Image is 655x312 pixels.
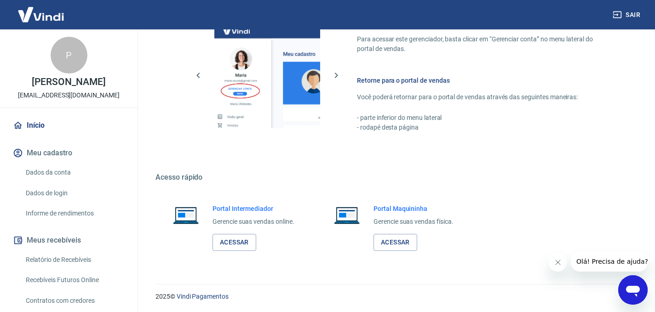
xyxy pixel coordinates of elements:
p: Gerencie suas vendas online. [213,217,294,227]
button: Meu cadastro [11,143,126,163]
button: Meus recebíveis [11,230,126,250]
div: P [51,37,87,74]
h6: Portal Intermediador [213,204,294,213]
a: Vindi Pagamentos [177,293,229,300]
span: Olá! Precisa de ajuda? [6,6,77,14]
a: Dados de login [22,184,126,203]
a: Relatório de Recebíveis [22,250,126,269]
iframe: Mensagem da empresa [571,251,648,272]
p: - parte inferior do menu lateral [357,113,611,123]
p: Você poderá retornar para o portal de vendas através das seguintes maneiras: [357,92,611,102]
p: Gerencie suas vendas física. [373,217,454,227]
p: Para acessar este gerenciador, basta clicar em “Gerenciar conta” no menu lateral do portal de ven... [357,34,611,54]
iframe: Botão para abrir a janela de mensagens [618,275,648,305]
a: Informe de rendimentos [22,204,126,223]
a: Recebíveis Futuros Online [22,271,126,289]
p: 2025 © [155,292,633,301]
p: [EMAIL_ADDRESS][DOMAIN_NAME] [18,91,120,100]
iframe: Fechar mensagem [549,253,567,272]
button: Sair [611,6,644,23]
h6: Portal Maquininha [373,204,454,213]
h5: Acesso rápido [155,173,633,182]
p: [PERSON_NAME] [32,77,105,87]
h6: Retorne para o portal de vendas [357,76,611,85]
img: Vindi [11,0,71,28]
img: Imagem da dashboard mostrando o botão de gerenciar conta na sidebar no lado esquerdo [214,23,320,128]
a: Acessar [373,234,417,251]
a: Início [11,115,126,136]
a: Dados da conta [22,163,126,182]
p: - rodapé desta página [357,123,611,132]
img: Imagem de um notebook aberto [167,204,205,226]
img: Imagem de um notebook aberto [327,204,366,226]
a: Contratos com credores [22,291,126,310]
a: Acessar [213,234,256,251]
